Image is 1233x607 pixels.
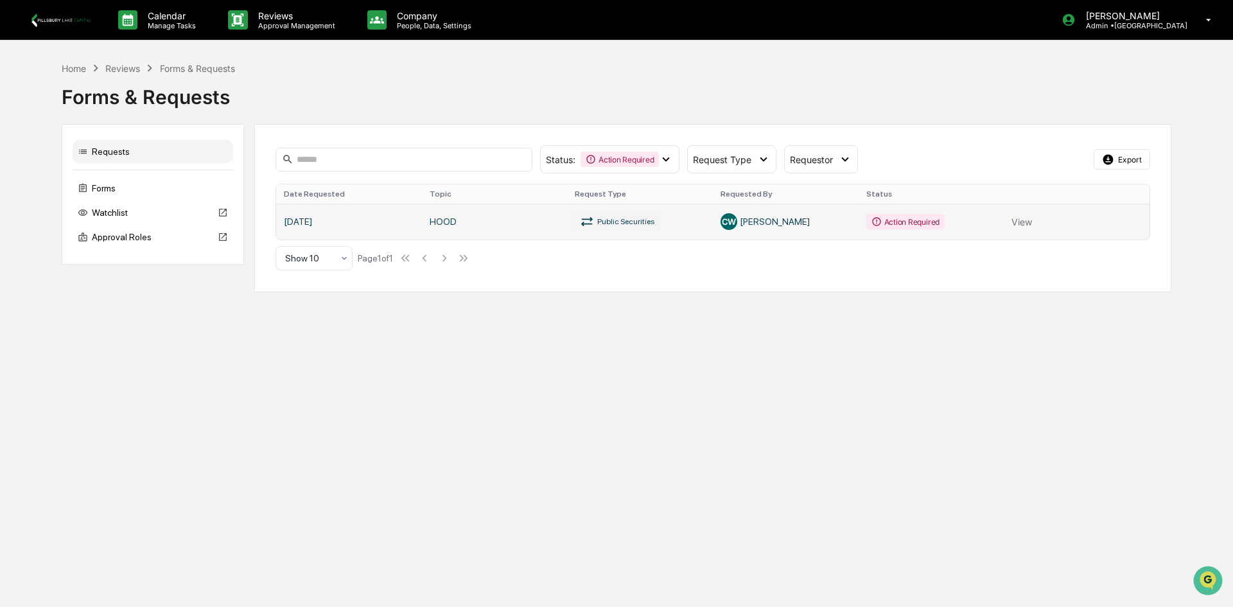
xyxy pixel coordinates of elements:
[387,10,478,21] p: Company
[218,102,234,118] button: Start new chat
[248,10,342,21] p: Reviews
[137,10,202,21] p: Calendar
[358,253,393,263] div: Page 1 of 1
[1094,149,1150,170] button: Export
[13,163,23,173] div: 🖐️
[160,63,235,74] div: Forms & Requests
[546,154,575,165] span: Status :
[105,63,140,74] div: Reviews
[387,21,478,30] p: People, Data, Settings
[88,157,164,180] a: 🗄️Attestations
[106,162,159,175] span: Attestations
[8,181,86,204] a: 🔎Data Lookup
[859,184,1004,204] th: Status
[93,163,103,173] div: 🗄️
[693,154,751,165] span: Request Type
[26,186,81,199] span: Data Lookup
[8,157,88,180] a: 🖐️Preclearance
[31,13,92,27] img: logo
[1192,565,1227,599] iframe: Open customer support
[276,184,422,204] th: Date Requested
[73,225,233,249] div: Approval Roles
[13,188,23,198] div: 🔎
[62,63,86,74] div: Home
[422,184,568,204] th: Topic
[44,98,211,111] div: Start new chat
[13,27,234,48] p: How can we help?
[567,184,713,204] th: Request Type
[581,152,659,167] div: Action Required
[26,162,83,175] span: Preclearance
[91,217,155,227] a: Powered byPylon
[44,111,162,121] div: We're available if you need us!
[1076,21,1187,30] p: Admin • [GEOGRAPHIC_DATA]
[73,140,233,163] div: Requests
[1076,10,1187,21] p: [PERSON_NAME]
[62,75,1171,109] div: Forms & Requests
[137,21,202,30] p: Manage Tasks
[73,201,233,224] div: Watchlist
[713,184,859,204] th: Requested By
[248,21,342,30] p: Approval Management
[73,177,233,200] div: Forms
[13,98,36,121] img: 1746055101610-c473b297-6a78-478c-a979-82029cc54cd1
[790,154,833,165] span: Requestor
[128,218,155,227] span: Pylon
